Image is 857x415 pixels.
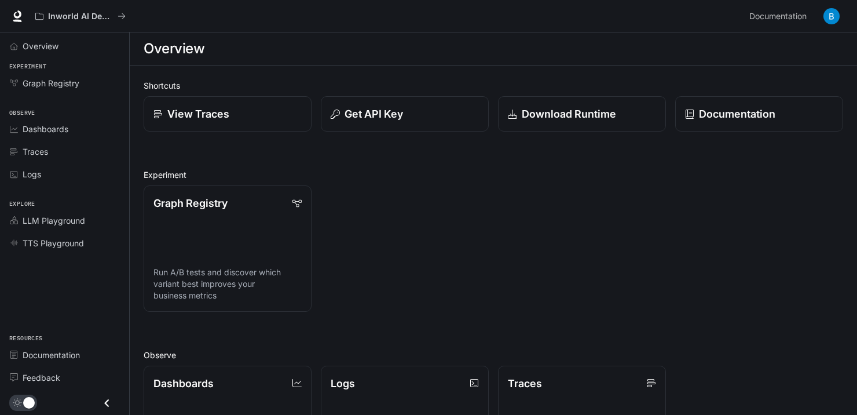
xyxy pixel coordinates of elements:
[699,106,775,122] p: Documentation
[749,9,807,24] span: Documentation
[5,367,124,388] a: Feedback
[23,168,41,180] span: Logs
[153,376,214,391] p: Dashboards
[30,5,131,28] button: All workspaces
[823,8,840,24] img: User avatar
[94,391,120,415] button: Close drawer
[321,96,489,132] button: Get API Key
[5,36,124,56] a: Overview
[23,145,48,158] span: Traces
[167,106,229,122] p: View Traces
[5,119,124,139] a: Dashboards
[144,37,204,60] h1: Overview
[331,376,355,391] p: Logs
[675,96,843,132] a: Documentation
[144,185,312,312] a: Graph RegistryRun A/B tests and discover which variant best improves your business metrics
[5,141,124,162] a: Traces
[5,345,124,365] a: Documentation
[144,169,843,181] h2: Experiment
[23,396,35,409] span: Dark mode toggle
[23,349,80,361] span: Documentation
[820,5,843,28] button: User avatar
[48,12,113,21] p: Inworld AI Demos
[508,376,542,391] p: Traces
[5,164,124,184] a: Logs
[498,96,666,132] a: Download Runtime
[144,349,843,361] h2: Observe
[23,77,79,89] span: Graph Registry
[23,40,58,52] span: Overview
[153,267,302,301] p: Run A/B tests and discover which variant best improves your business metrics
[144,96,312,132] a: View Traces
[153,195,228,211] p: Graph Registry
[23,237,84,249] span: TTS Playground
[745,5,815,28] a: Documentation
[345,106,403,122] p: Get API Key
[23,372,60,384] span: Feedback
[522,106,616,122] p: Download Runtime
[5,73,124,93] a: Graph Registry
[23,214,85,227] span: LLM Playground
[144,79,843,92] h2: Shortcuts
[5,233,124,253] a: TTS Playground
[23,123,68,135] span: Dashboards
[5,210,124,231] a: LLM Playground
